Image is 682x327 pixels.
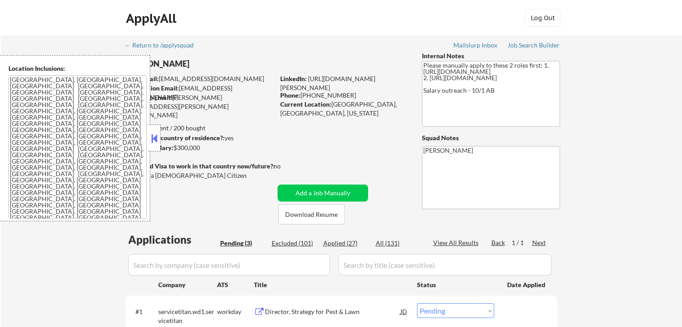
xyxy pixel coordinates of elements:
div: Location Inclusions: [9,64,147,73]
div: Job Search Builder [508,42,560,48]
div: ← Return to /applysquad [125,42,202,48]
strong: Current Location: [280,100,331,108]
div: Company [158,280,217,289]
a: [URL][DOMAIN_NAME][PERSON_NAME] [280,75,375,91]
a: ← Return to /applysquad [125,42,202,51]
div: JD [400,303,408,319]
div: 1 / 1 [512,238,532,247]
div: Back [491,238,506,247]
div: [GEOGRAPHIC_DATA], [GEOGRAPHIC_DATA], [US_STATE] [280,100,407,117]
div: Internal Notes [422,52,560,60]
div: [EMAIL_ADDRESS][DOMAIN_NAME] [126,74,274,83]
div: Pending (3) [220,239,265,248]
strong: Will need Visa to work in that country now/future?: [126,162,275,170]
button: Add a Job Manually [278,185,368,202]
div: Squad Notes [422,133,560,142]
div: Next [532,238,547,247]
div: yes [125,133,272,142]
div: Excluded (101) [272,239,317,248]
div: ATS [217,280,254,289]
a: Job Search Builder [508,42,560,51]
div: workday [217,307,254,316]
div: servicetitan.wd1.servicetitan [158,307,217,325]
div: [PERSON_NAME][EMAIL_ADDRESS][PERSON_NAME][DOMAIN_NAME] [126,93,274,120]
div: 27 sent / 200 bought [125,124,274,133]
div: Director, Strategy for Pest & Lawn [265,307,400,316]
div: #1 [135,307,151,316]
div: Applied (27) [323,239,368,248]
input: Search by title (case sensitive) [339,254,552,275]
button: Download Resume [278,204,345,224]
a: Mailslurp Inbox [453,42,498,51]
div: Status [417,276,494,293]
div: [PERSON_NAME] [126,58,310,69]
div: Title [254,280,408,289]
div: View All Results [433,238,481,247]
div: Yes, I am a [DEMOGRAPHIC_DATA] Citizen [126,171,277,180]
div: no [274,162,299,171]
strong: Can work in country of residence?: [125,134,225,142]
strong: Phone: [280,91,300,99]
button: Log Out [525,9,561,27]
strong: LinkedIn: [280,75,307,82]
input: Search by company (case sensitive) [128,254,330,275]
div: All (131) [376,239,421,248]
div: Applications [128,234,217,245]
div: Date Applied [507,280,547,289]
div: Mailslurp Inbox [453,42,498,48]
div: $300,000 [125,143,274,152]
div: ApplyAll [126,11,179,26]
div: [PHONE_NUMBER] [280,91,407,100]
div: [EMAIL_ADDRESS][DOMAIN_NAME] [126,84,274,101]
